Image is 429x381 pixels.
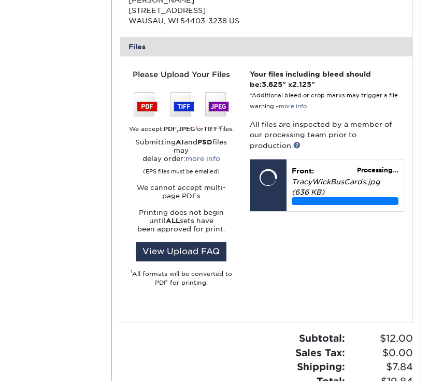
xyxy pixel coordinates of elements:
[164,125,177,133] strong: PDF
[128,69,234,80] div: Please Upload Your Files
[292,80,311,89] span: 2.125
[166,217,180,225] strong: ALL
[195,125,197,130] sup: 1
[279,103,307,110] a: more info
[120,37,413,56] div: Files
[128,138,234,175] p: Submitting and files may delay order:
[176,138,184,146] strong: AI
[250,119,404,151] p: All files are inspected by a member of our processing team prior to production.
[348,346,413,360] span: $0.00
[292,167,314,175] span: Front:
[131,269,132,274] sup: 1
[128,270,234,288] div: All formats will be converted to PDF for printing.
[297,361,345,372] strong: Shipping:
[143,163,220,175] small: (EPS files must be emailed)
[128,184,234,200] p: We cannot accept multi-page PDFs
[250,92,398,109] small: *Additional bleed or crop marks may trigger a file warning –
[348,331,413,346] span: $12.00
[134,92,229,116] img: We accept: PSD, TIFF, or JPEG (JPG)
[185,155,220,163] a: more info
[348,360,413,374] span: $7.84
[136,242,226,261] a: View Upload FAQ
[262,80,282,89] span: 3.625
[178,125,195,133] strong: JPEG
[299,332,345,344] strong: Subtotal:
[197,138,212,146] strong: PSD
[128,125,234,134] div: We accept: , or files.
[128,209,234,233] p: Printing does not begin until sets have been approved for print.
[218,125,220,130] sup: 1
[292,178,380,196] em: TracyWickBusCards.jpg (636 KB)
[250,70,371,89] strong: Your files including bleed should be: " x "
[204,125,218,133] strong: TIFF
